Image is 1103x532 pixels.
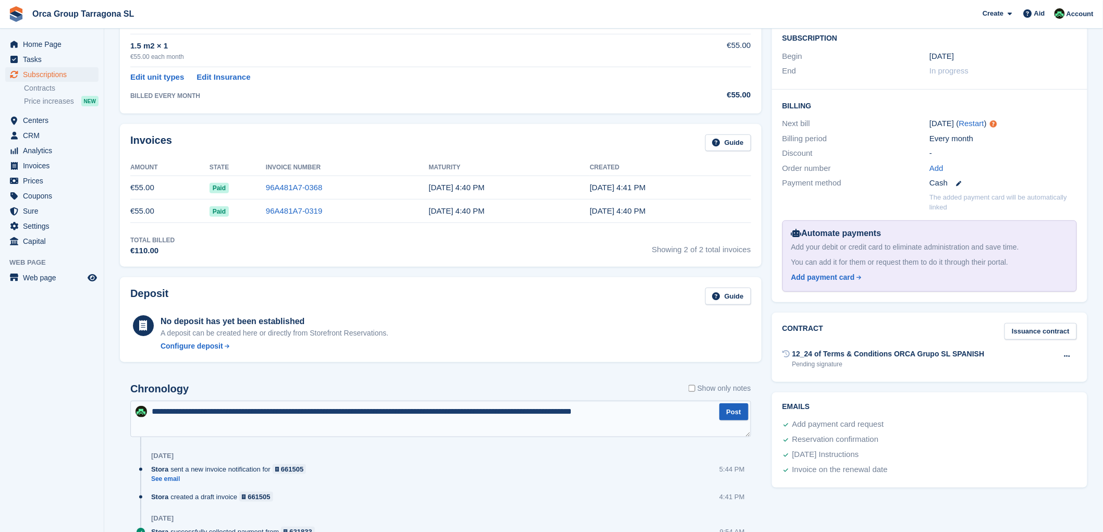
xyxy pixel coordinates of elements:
[727,408,741,416] font: Post
[5,52,99,67] a: menu
[5,204,99,218] a: menu
[23,70,67,79] font: Subscriptions
[929,164,943,172] font: Add
[782,324,824,332] font: Contract
[23,162,50,170] font: Invoices
[1067,10,1094,18] font: Account
[266,206,322,215] a: 96A481A7-0319
[5,189,99,203] a: menu
[23,40,62,48] font: Home Page
[130,246,158,255] font: €110.00
[210,164,229,171] font: State
[782,134,827,143] font: Billing period
[151,493,168,501] font: Stora
[130,164,158,171] font: Amount
[792,361,843,368] font: Pending signature
[281,465,303,473] font: 661505
[266,183,322,192] font: 96A481A7-0368
[727,90,751,99] font: €55.00
[23,55,42,64] font: Tasks
[130,134,172,146] font: Invoices
[170,493,237,501] font: created a draft invoice
[719,465,744,473] font: 5:44 PM
[697,384,751,392] font: Show only notes
[213,184,226,192] font: Paid
[130,183,154,192] font: €55.00
[5,219,99,233] a: menu
[929,119,959,128] font: [DATE] (
[727,41,751,50] font: €55.00
[791,243,1019,251] font: Add your debit or credit card to eliminate administration and save time.
[5,158,99,173] a: menu
[161,341,388,352] a: Configure deposit
[151,452,174,460] font: [DATE]
[23,222,50,230] font: Settings
[23,237,46,245] font: Capital
[136,406,147,417] img: Tania
[5,174,99,188] a: menu
[652,245,751,254] font: Showing 2 of 2 total invoices
[929,51,954,63] time: 2025-06-26 23:00:00 UTC
[1055,8,1065,19] img: Tania
[689,383,695,394] input: Show only notes
[24,84,55,92] font: Contracts
[151,475,180,482] font: See email
[23,207,39,215] font: Sure
[782,34,838,42] font: Subscription
[273,464,307,474] a: 661505
[590,183,646,192] font: [DATE] 4:41 PM
[929,149,932,157] font: -
[792,465,888,474] font: Invoice on the renewal date
[5,37,99,52] a: menu
[5,234,99,249] a: menu
[84,98,96,104] font: NEW
[929,134,973,143] font: Every month
[959,119,984,128] font: Restart
[23,146,52,155] font: Analytics
[929,178,948,187] font: Cash
[5,143,99,158] a: menu
[428,183,484,192] time: 2025-07-28 14:40:56 UTC
[23,192,52,200] font: Coupons
[23,177,43,185] font: Prices
[719,403,749,420] button: Post
[791,272,1064,283] a: Add payment card
[161,329,388,337] font: A deposit can be created here or directly from Storefront Reservations.
[5,67,99,82] a: menu
[239,492,273,502] a: 661505
[792,450,859,459] font: [DATE] Instructions
[428,206,484,215] time: 2025-06-28 14:40:56 UTC
[929,66,969,75] font: In progress
[929,193,1067,212] font: The added payment card will be automatically linked
[792,350,985,358] font: 12_24 of Terms & Conditions ORCA Grupo SL SPANISH
[130,72,184,81] font: Edit unit types
[23,131,40,140] font: CRM
[1034,9,1045,17] font: Aid
[791,273,855,281] font: Add payment card
[130,53,184,60] font: €55.00 each month
[782,402,810,411] font: Emails
[151,514,174,522] font: [DATE]
[782,119,810,128] font: Next bill
[23,116,48,125] font: Centers
[719,493,744,501] font: 4:41 PM
[23,274,56,282] font: Web page
[984,119,987,128] font: )
[725,292,744,300] font: Guide
[782,52,802,60] font: Begin
[782,178,841,187] font: Payment method
[24,95,99,107] a: Price increases NEW
[32,9,134,18] font: Orca Group Tarragona SL
[5,270,99,285] a: menu
[428,164,460,171] font: Maturity
[782,66,796,75] font: End
[24,83,99,93] a: Contracts
[989,119,998,129] div: Tooltip anchor
[428,206,484,215] font: [DATE] 4:40 PM
[802,229,881,238] font: Automate payments
[170,465,271,473] font: sent a new invoice notification for
[130,41,168,50] font: 1.5 m2 × 1
[705,134,751,152] a: Guide
[782,149,813,157] font: Discount
[428,183,484,192] font: [DATE] 4:40 PM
